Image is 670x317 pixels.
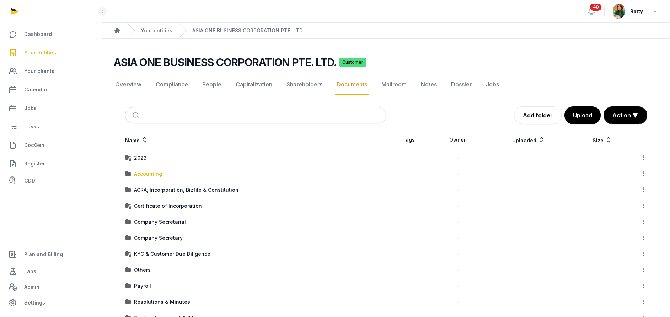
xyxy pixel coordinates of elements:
td: - [431,198,484,214]
div: Certificate of Incorporation [134,202,202,210]
nav: Breadcrumb [102,23,670,39]
div: Accounting [134,170,162,178]
a: ASIA ONE BUSINESS CORPORATION PTE. LTD. [192,27,304,34]
div: Company Secretary [134,234,183,242]
td: - [431,294,484,310]
a: Jobs [484,74,500,95]
span: Ratty [630,7,643,16]
td: - [431,278,484,294]
div: KYC & Customer Due Diligence [134,250,210,258]
a: Capitalization [234,74,274,95]
th: Size [572,130,632,150]
h2: ASIA ONE BUSINESS CORPORATION PTE. LTD. [114,56,336,69]
a: Your entities [6,44,96,61]
a: Jobs [6,100,96,117]
img: folder.svg [125,235,131,241]
a: Documents [335,74,369,95]
span: Customer [339,58,366,67]
a: People [201,74,223,95]
th: Uploaded [484,130,572,150]
td: - [431,262,484,278]
span: Calendar [24,85,48,94]
button: Action ▼ [604,107,647,124]
span: CDD [24,176,35,185]
th: Tags [386,130,431,150]
span: Register [24,159,45,168]
a: Shareholders [285,74,324,95]
nav: Tabs [114,74,659,95]
img: avatar [613,4,625,19]
img: folder.svg [125,171,131,177]
span: Your entities [24,48,56,57]
a: Plan and Billing [6,246,96,263]
span: Admin [24,283,39,291]
div: 2023 [134,154,147,162]
span: 40 [590,4,602,11]
a: Admin [6,280,96,294]
td: - [431,166,484,182]
img: folder.svg [125,283,131,289]
td: - [431,182,484,198]
img: folder-locked-icon.svg [125,251,131,257]
a: DocGen [6,137,96,154]
img: folder-locked-icon.svg [125,203,131,209]
a: Register [6,155,96,172]
a: Add folder [514,106,562,124]
td: - [431,150,484,166]
img: folder.svg [125,299,131,305]
img: folder.svg [125,267,131,273]
td: - [431,214,484,230]
td: - [431,246,484,262]
div: Resolutions & Minutes [134,298,190,306]
img: folder.svg [125,219,131,225]
a: Notes [419,74,438,95]
button: Upload [564,106,601,124]
span: Jobs [24,104,37,112]
span: Dashboard [24,30,52,38]
div: Others [134,266,151,274]
a: Dossier [450,74,473,95]
a: Compliance [154,74,189,95]
a: Labs [6,263,96,280]
a: Calendar [6,81,96,98]
button: Submit [128,107,145,123]
a: Dashboard [6,26,96,43]
span: Your clients [24,67,54,75]
a: CDD [6,174,96,188]
div: Company Secretarial [134,218,186,226]
th: Name [125,130,386,150]
span: Tasks [24,122,39,131]
a: Tasks [6,118,96,135]
span: Settings [24,298,45,307]
span: Labs [24,267,36,276]
th: Owner [431,130,484,150]
img: folder-locked-icon.svg [125,155,131,161]
div: ACRA, Incorporation, Bizfile & Constitution [134,186,238,194]
a: Your entities [141,27,172,34]
img: folder.svg [125,187,131,193]
span: Plan and Billing [24,250,63,259]
a: Mailroom [380,74,408,95]
td: - [431,230,484,246]
a: Your clients [6,63,96,80]
a: Overview [114,74,143,95]
a: Settings [6,294,96,311]
span: DocGen [24,141,44,149]
div: Payroll [134,282,151,290]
